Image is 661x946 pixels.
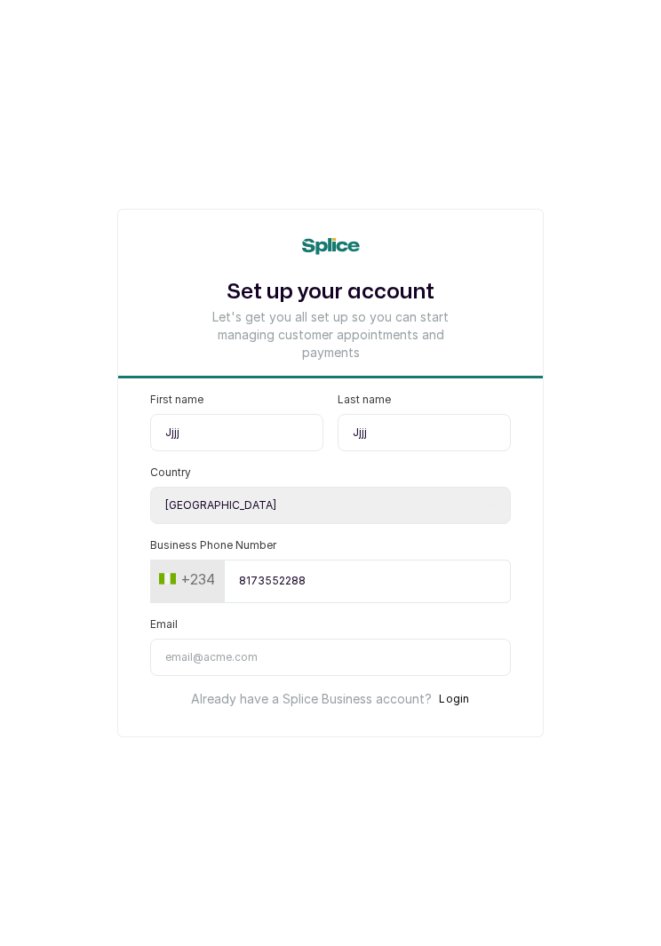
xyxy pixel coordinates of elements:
input: Enter last name here [338,414,511,451]
input: 9151930463 [224,560,511,603]
label: Last name [338,393,391,407]
label: First name [150,393,203,407]
input: email@acme.com [150,639,511,676]
p: Already have a Splice Business account? [191,690,432,708]
button: Login [439,690,470,708]
label: Email [150,617,178,632]
button: +234 [152,565,222,593]
p: Let's get you all set up so you can start managing customer appointments and payments [204,308,457,362]
input: Enter first name here [150,414,323,451]
h1: Set up your account [204,276,457,308]
label: Country [150,465,191,480]
label: Business Phone Number [150,538,276,552]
